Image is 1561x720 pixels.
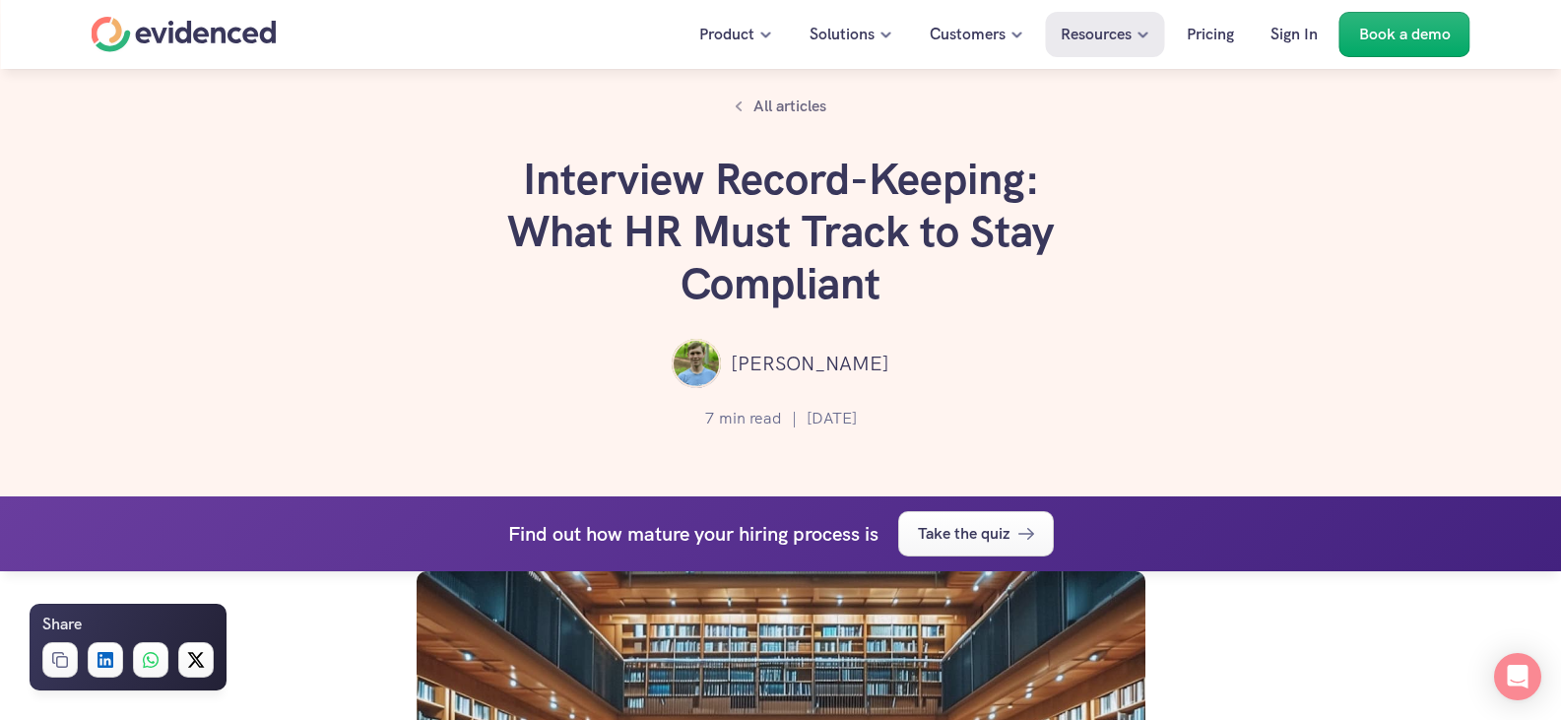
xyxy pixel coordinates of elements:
[1061,22,1132,47] p: Resources
[1359,22,1451,47] p: Book a demo
[508,518,878,550] h4: Find out how mature your hiring process is
[1187,22,1234,47] p: Pricing
[1256,12,1333,57] a: Sign In
[1494,653,1541,700] div: Open Intercom Messenger
[705,406,714,431] p: 7
[699,22,754,47] p: Product
[719,406,782,431] p: min read
[672,339,721,388] img: ""
[810,22,875,47] p: Solutions
[42,612,82,637] h6: Share
[486,154,1076,309] h1: Interview Record-Keeping: What HR Must Track to Stay Compliant
[792,406,797,431] p: |
[724,89,837,124] a: All articles
[930,22,1006,47] p: Customers
[92,17,277,52] a: Home
[1270,22,1318,47] p: Sign In
[731,348,889,379] p: [PERSON_NAME]
[1172,12,1249,57] a: Pricing
[898,511,1054,556] a: Take the quiz
[918,522,1009,548] p: Take the quiz
[807,406,857,431] p: [DATE]
[753,94,826,119] p: All articles
[1339,12,1470,57] a: Book a demo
